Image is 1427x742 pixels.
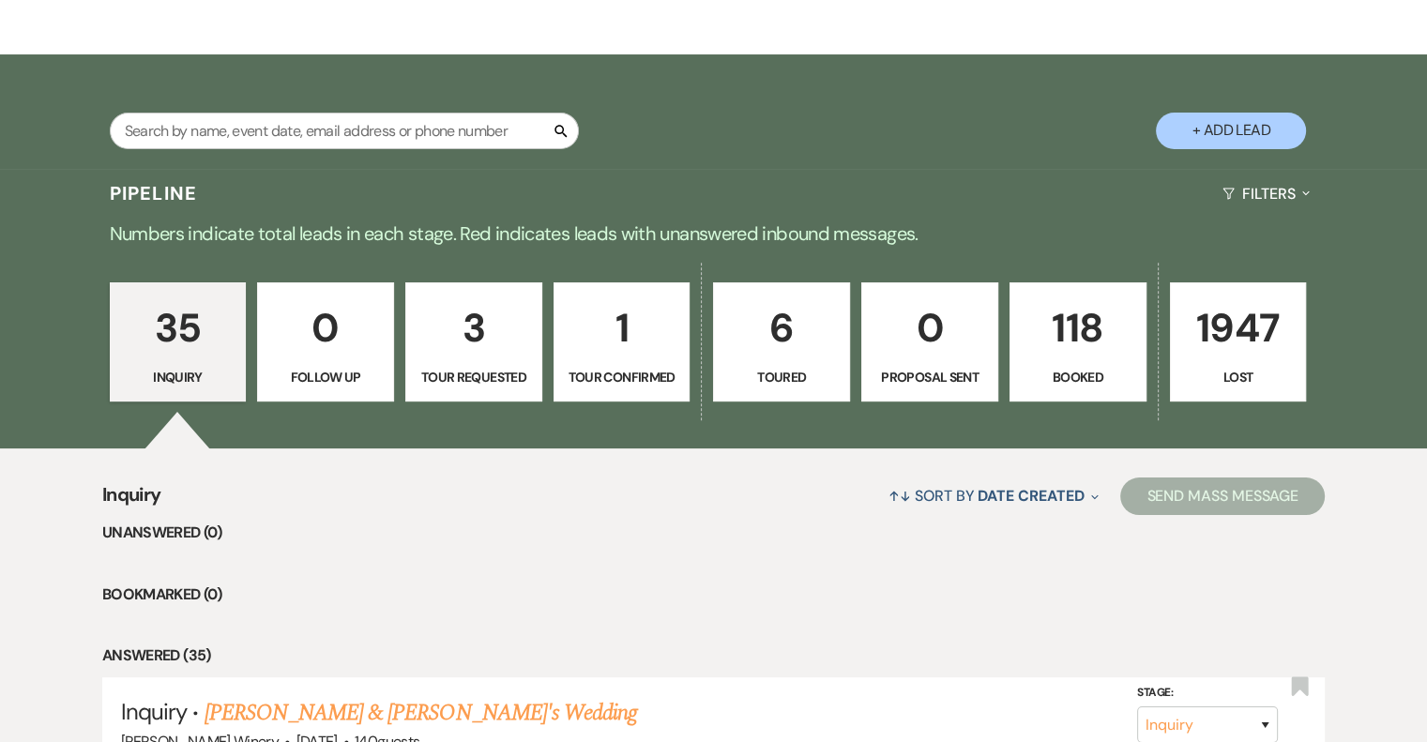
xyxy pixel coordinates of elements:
[725,367,838,387] p: Toured
[110,113,579,149] input: Search by name, event date, email address or phone number
[873,296,986,359] p: 0
[1137,683,1278,704] label: Stage:
[405,282,542,402] a: 3Tour Requested
[269,367,382,387] p: Follow Up
[861,282,998,402] a: 0Proposal Sent
[1120,477,1325,515] button: Send Mass Message
[257,282,394,402] a: 0Follow Up
[102,644,1325,668] li: Answered (35)
[121,697,187,726] span: Inquiry
[713,282,850,402] a: 6Toured
[269,296,382,359] p: 0
[417,296,530,359] p: 3
[1010,282,1146,402] a: 118Booked
[978,486,1084,506] span: Date Created
[110,282,247,402] a: 35Inquiry
[102,583,1325,607] li: Bookmarked (0)
[725,296,838,359] p: 6
[1022,296,1134,359] p: 118
[1182,296,1295,359] p: 1947
[1170,282,1307,402] a: 1947Lost
[566,296,678,359] p: 1
[122,296,235,359] p: 35
[417,367,530,387] p: Tour Requested
[205,696,638,730] a: [PERSON_NAME] & [PERSON_NAME]'s Wedding
[554,282,691,402] a: 1Tour Confirmed
[566,367,678,387] p: Tour Confirmed
[1215,169,1317,219] button: Filters
[122,367,235,387] p: Inquiry
[873,367,986,387] p: Proposal Sent
[102,480,161,521] span: Inquiry
[38,219,1389,249] p: Numbers indicate total leads in each stage. Red indicates leads with unanswered inbound messages.
[1182,367,1295,387] p: Lost
[102,521,1325,545] li: Unanswered (0)
[1022,367,1134,387] p: Booked
[1156,113,1306,149] button: + Add Lead
[881,471,1106,521] button: Sort By Date Created
[888,486,911,506] span: ↑↓
[110,180,198,206] h3: Pipeline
